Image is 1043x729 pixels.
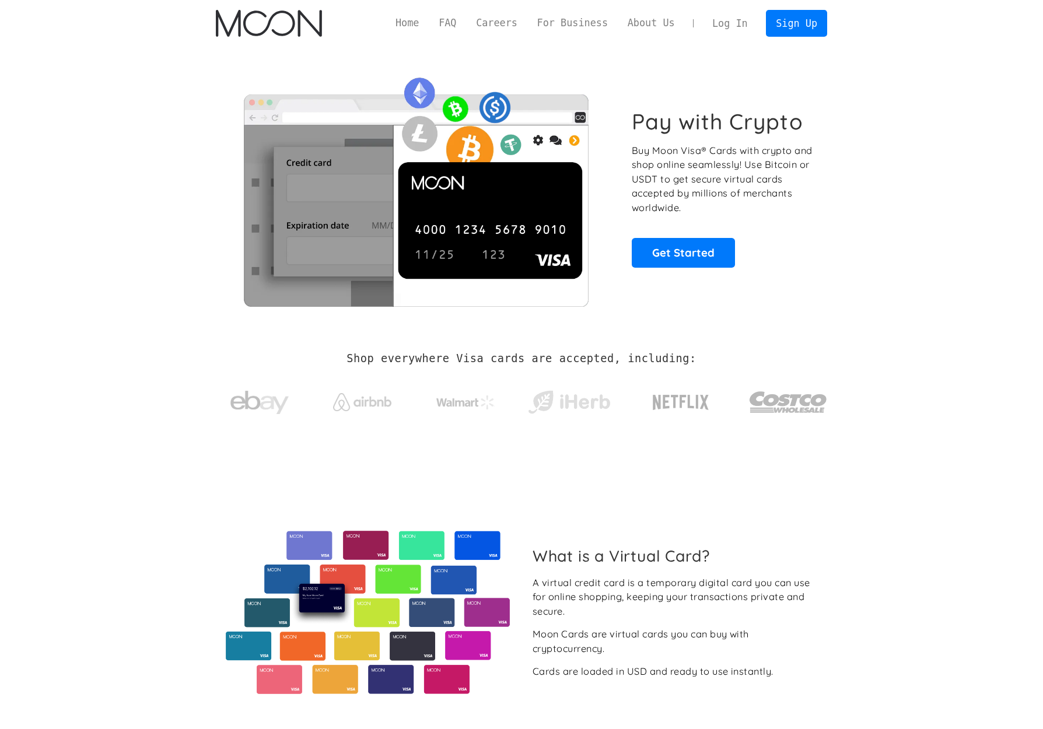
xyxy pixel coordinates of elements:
[533,664,773,679] div: Cards are loaded in USD and ready to use instantly.
[386,16,429,30] a: Home
[216,10,321,37] img: Moon Logo
[533,627,818,656] div: Moon Cards are virtual cards you can buy with cryptocurrency.
[429,16,466,30] a: FAQ
[224,531,512,694] img: Virtual cards from Moon
[632,108,803,135] h1: Pay with Crypto
[230,384,289,421] img: ebay
[319,381,406,417] a: Airbnb
[346,352,696,365] h2: Shop everywhere Visa cards are accepted, including:
[618,16,685,30] a: About Us
[526,376,612,423] a: iHerb
[766,10,827,36] a: Sign Up
[436,395,495,409] img: Walmart
[533,576,818,619] div: A virtual credit card is a temporary digital card you can use for online shopping, keeping your t...
[652,388,710,417] img: Netflix
[466,16,527,30] a: Careers
[333,393,391,411] img: Airbnb
[422,384,509,415] a: Walmart
[533,546,818,565] h2: What is a Virtual Card?
[216,10,321,37] a: home
[749,380,827,424] img: Costco
[629,376,733,423] a: Netflix
[702,10,757,36] a: Log In
[216,373,303,427] a: ebay
[632,238,735,267] a: Get Started
[216,69,615,306] img: Moon Cards let you spend your crypto anywhere Visa is accepted.
[527,16,618,30] a: For Business
[526,387,612,418] img: iHerb
[749,369,827,430] a: Costco
[632,143,814,215] p: Buy Moon Visa® Cards with crypto and shop online seamlessly! Use Bitcoin or USDT to get secure vi...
